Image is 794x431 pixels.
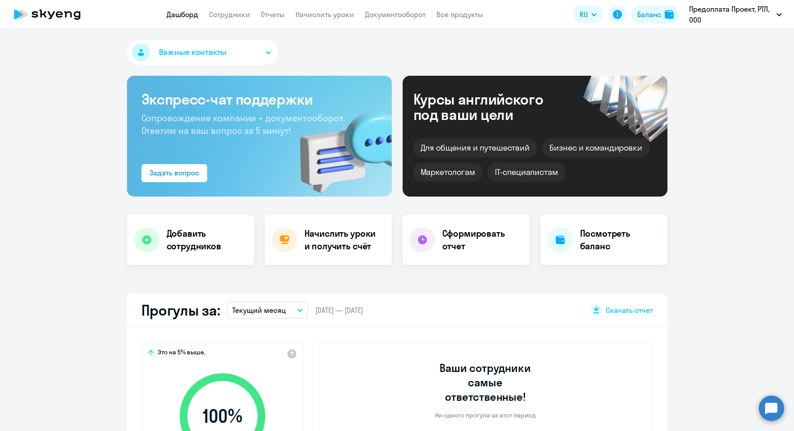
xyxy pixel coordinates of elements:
button: Задать вопрос [141,164,207,182]
p: Текущий месяц [232,305,286,316]
button: Балансbalance [632,5,679,23]
h3: Экспресс-чат поддержки [141,90,377,108]
button: Важные контакты [127,40,278,65]
p: Ни одного прогула за этот период [435,411,535,419]
div: Баланс [637,9,661,20]
a: Начислить уроки [295,10,354,19]
h4: Сформировать отчет [442,227,522,252]
a: Документооборот [365,10,426,19]
button: Предоплата Проект, РТЛ, ООО [685,4,786,25]
span: Сопровождение компании + документооборот. Ответим на ваш вопрос за 5 минут! [141,112,345,136]
button: RU [573,5,603,23]
a: Все продукты [436,10,483,19]
h2: Прогулы за: [141,301,220,319]
p: Предоплата Проект, РТЛ, ООО [689,4,773,25]
span: Важные контакты [159,46,227,58]
a: Отчеты [261,10,285,19]
h4: Добавить сотрудников [167,227,247,252]
div: Задать вопрос [150,167,199,178]
h4: Посмотреть баланс [580,227,660,252]
div: Для общения и путешествий [413,138,537,157]
img: bg-img [287,95,392,197]
button: Текущий месяц [227,302,308,319]
span: Скачать отчет [606,305,653,315]
h4: Начислить уроки и получить счёт [304,227,383,252]
a: Сотрудники [209,10,250,19]
div: IT-специалистам [488,163,565,182]
span: RU [580,9,588,20]
img: balance [665,10,674,19]
span: [DATE] — [DATE] [315,305,363,315]
div: Курсы английского под ваши цели [413,92,567,122]
a: Дашборд [167,10,198,19]
span: 100 % [171,405,274,427]
div: Маркетологам [413,163,482,182]
h3: Ваши сотрудники самые ответственные! [427,361,543,404]
div: Бизнес и командировки [542,138,649,157]
span: Это на 5% выше, [158,348,205,359]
